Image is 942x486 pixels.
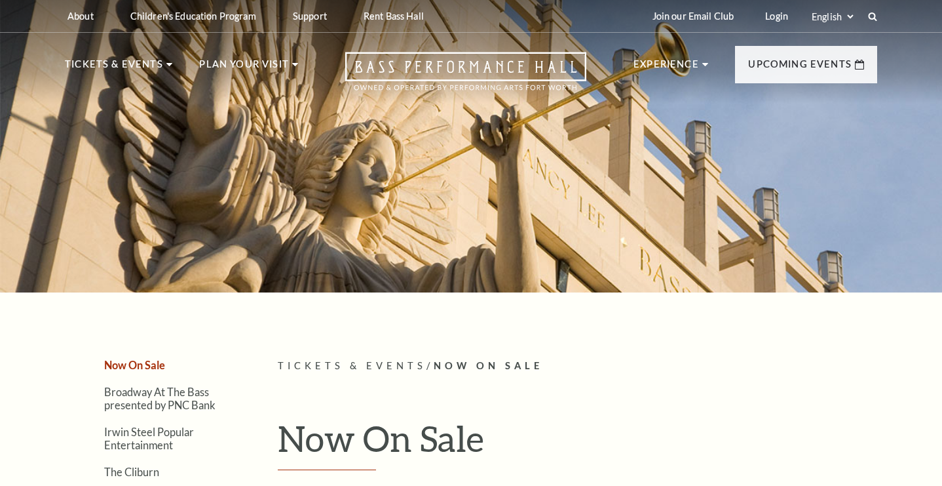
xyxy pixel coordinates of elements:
p: Upcoming Events [748,56,852,80]
a: Broadway At The Bass presented by PNC Bank [104,386,216,411]
p: Plan Your Visit [199,56,289,80]
p: / [278,358,877,375]
a: Irwin Steel Popular Entertainment [104,426,194,451]
p: Support [293,10,327,22]
p: Experience [633,56,699,80]
a: The Cliburn [104,466,159,478]
a: Now On Sale [104,359,165,371]
p: About [67,10,94,22]
h1: Now On Sale [278,417,877,471]
select: Select: [809,10,856,23]
span: Now On Sale [434,360,543,371]
p: Children's Education Program [130,10,256,22]
p: Tickets & Events [65,56,163,80]
p: Rent Bass Hall [364,10,424,22]
span: Tickets & Events [278,360,426,371]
